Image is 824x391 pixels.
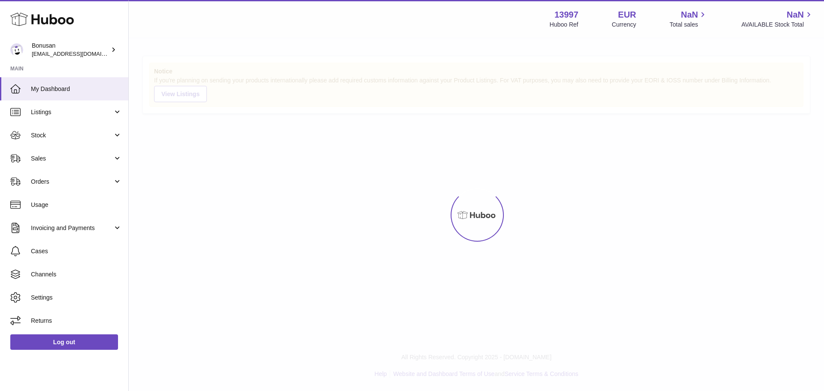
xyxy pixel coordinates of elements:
[31,108,113,116] span: Listings
[741,9,814,29] a: NaN AVAILABLE Stock Total
[618,9,636,21] strong: EUR
[31,317,122,325] span: Returns
[31,201,122,209] span: Usage
[31,224,113,232] span: Invoicing and Payments
[612,21,636,29] div: Currency
[31,85,122,93] span: My Dashboard
[32,42,109,58] div: Bonusan
[554,9,579,21] strong: 13997
[669,21,708,29] span: Total sales
[32,50,126,57] span: [EMAIL_ADDRESS][DOMAIN_NAME]
[31,178,113,186] span: Orders
[31,247,122,255] span: Cases
[10,43,23,56] img: internalAdmin-13997@internal.huboo.com
[31,155,113,163] span: Sales
[681,9,698,21] span: NaN
[31,270,122,279] span: Channels
[10,334,118,350] a: Log out
[669,9,708,29] a: NaN Total sales
[31,294,122,302] span: Settings
[741,21,814,29] span: AVAILABLE Stock Total
[31,131,113,139] span: Stock
[787,9,804,21] span: NaN
[550,21,579,29] div: Huboo Ref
